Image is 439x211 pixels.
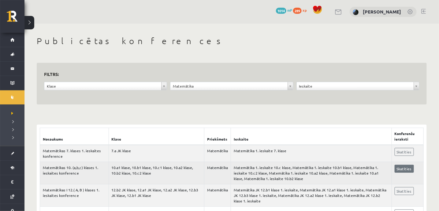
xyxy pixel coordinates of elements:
td: Matemātika [204,145,231,162]
a: Skatīties [395,148,414,156]
a: Klase [44,82,167,90]
td: 12.b2 JK klase, 12.a1 JK klase, 12.a2 JK klase, 12.b3 JK klase, 12.b1 JK klase [109,184,204,207]
a: 1014 mP [276,8,292,13]
span: Klase [47,82,159,90]
span: mP [287,8,292,13]
td: Matemātika 1. ieskaite 10.c klase, Matemātika 1. ieskaite 10.b1 klase, Matemātika 1. ieskaite 10.... [231,162,392,184]
td: Matemātika [204,184,231,207]
a: Skatīties [395,165,414,173]
h3: Filtrs: [44,70,412,78]
a: Skatīties [395,187,414,195]
td: 10.a1 klase, 10.b1 klase, 10.c1 klase, 10.a2 klase, 10.b2 klase, 10.c2 klase [109,162,204,184]
a: Matemātika [170,82,293,90]
h1: Publicētas konferences [37,36,427,46]
td: Matemātika [204,162,231,184]
a: Ieskaite [297,82,419,90]
th: Konferenču ieraksti [392,128,423,145]
span: 1014 [276,8,286,14]
a: 289 xp [293,8,310,13]
span: 289 [293,8,302,14]
span: Matemātika [173,82,285,90]
td: Matemātikas 7. klases 1. ieskaites konference [40,145,109,162]
a: Rīgas 1. Tālmācības vidusskola [7,11,24,26]
th: Priekšmets [204,128,231,145]
td: Matemātikas 10. (a,b,c) klases 1. ieskaites konference [40,162,109,184]
a: [PERSON_NAME] [363,9,401,15]
span: Ieskaite [299,82,411,90]
span: xp [303,8,307,13]
th: Klase [109,128,204,145]
td: Matemātika 1. ieskaite 7. klase [231,145,392,162]
td: 7.a JK klase [109,145,204,162]
td: Matemātika JK 12.b1 klase 1. ieskaite, Matemātika JK 12.a1 klase 1. ieskaite, Matemātika JK 12.b3... [231,184,392,207]
th: Ieskaite [231,128,392,145]
th: Nosaukums [40,128,109,145]
img: Kate Rūsiņa [353,9,359,15]
td: Matemātikas I 12.( A, B ) klases 1. ieskaites konference [40,184,109,207]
